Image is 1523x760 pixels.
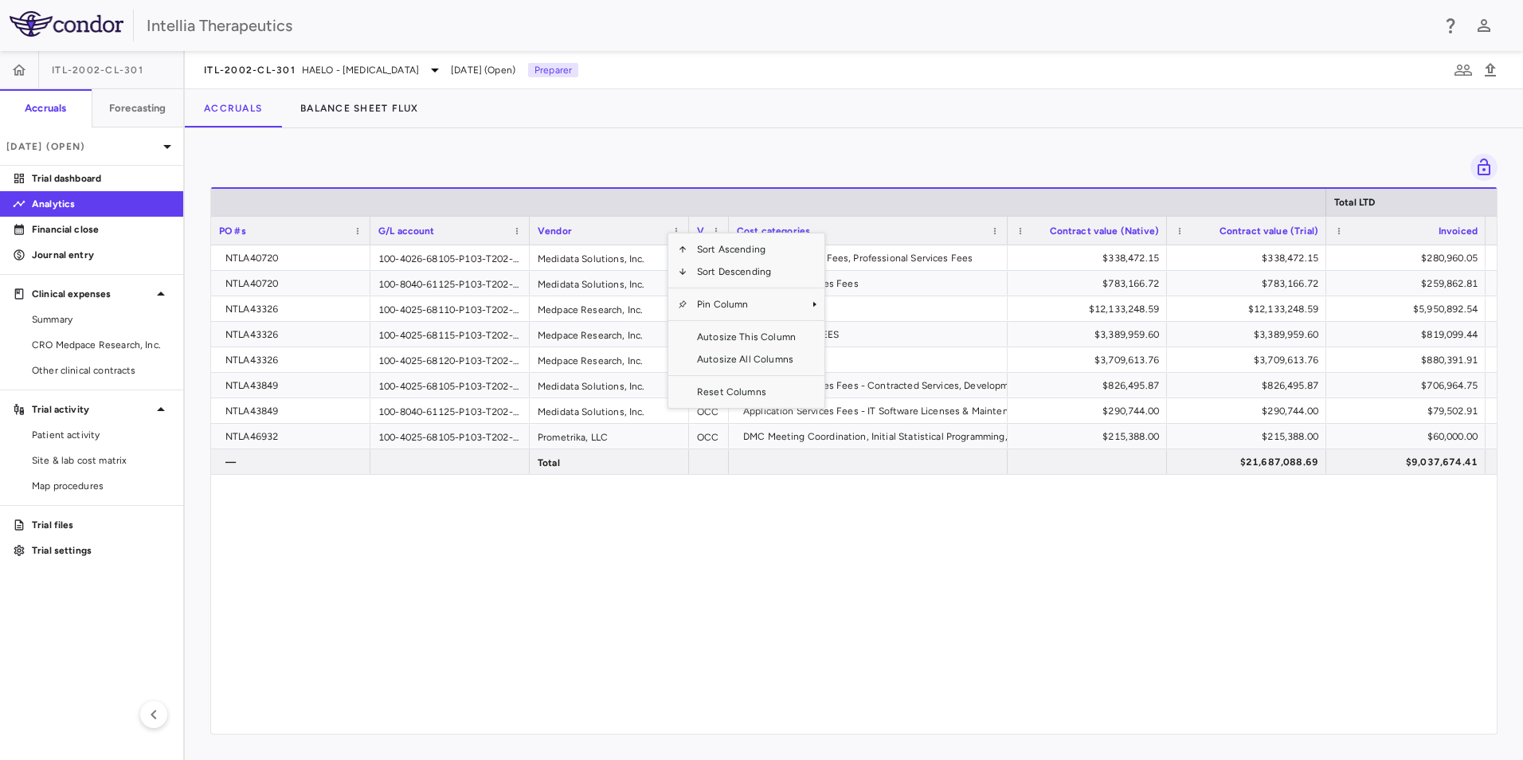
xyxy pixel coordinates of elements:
div: $290,744.00 [1022,398,1159,424]
p: Preparer [528,63,578,77]
div: 100-4025-68110-P103-T202-000-F000-F0000-CLN001 [370,296,530,321]
div: $9,037,674.41 [1341,449,1478,475]
span: ITL-2002-CL-301 [204,64,296,76]
div: $880,391.91 [1341,347,1478,373]
div: 100-8040-61125-P103-T202-000-F000-F0000-F00000 [370,271,530,296]
div: Managed Services Fees, Professional Services Fees [743,245,1000,271]
div: $215,388.00 [1181,424,1318,449]
div: $215,388.00 [1022,424,1159,449]
div: NTLA43326 [225,347,362,373]
div: $280,960.05 [1341,245,1478,271]
span: Contract value (Trial) [1220,225,1318,237]
span: Summary [32,312,170,327]
div: PASS_THROUGH [743,347,1000,373]
p: Trial files [32,518,170,532]
span: Site & lab cost matrix [32,453,170,468]
div: Application Services Fees [743,271,1000,296]
h6: Forecasting [109,101,166,116]
p: Journal entry [32,248,170,262]
div: DIRECT_FEES [743,296,1000,322]
div: $3,389,959.60 [1181,322,1318,347]
span: Autosize All Columns [687,348,805,370]
div: $12,133,248.59 [1181,296,1318,322]
div: $290,744.00 [1181,398,1318,424]
span: HAELO - [MEDICAL_DATA] [302,63,419,77]
div: Prometrika, LLC [530,424,689,449]
div: $826,495.87 [1022,373,1159,398]
div: $783,166.72 [1181,271,1318,296]
div: 100-4025-68120-P103-T202-000-F000-F0000-CLN003 [370,347,530,372]
div: NTLA43849 [225,398,362,424]
div: 100-8040-61125-P103-T202-000-F000-F0000-F00000 [370,398,530,423]
div: $3,709,613.76 [1181,347,1318,373]
p: Trial activity [32,402,151,417]
div: NTLA43326 [225,296,362,322]
span: Vendor type [697,225,707,237]
div: $5,950,892.54 [1341,296,1478,322]
span: Autosize This Column [687,326,805,348]
p: Trial dashboard [32,171,170,186]
div: $819,099.44 [1341,322,1478,347]
span: Sort Descending [687,261,805,283]
span: Map procedures [32,479,170,493]
div: $338,472.15 [1181,245,1318,271]
div: $3,709,613.76 [1022,347,1159,373]
div: $338,472.15 [1022,245,1159,271]
div: Medidata Solutions, Inc. [530,398,689,423]
div: $259,862.81 [1341,271,1478,296]
div: NTLA40720 [225,245,362,271]
span: ITL-2002-CL-301 [52,64,143,76]
div: $60,000.00 [1341,424,1478,449]
div: 100-4026-68105-P103-T202-000-F000-F0000-CLN007 [370,245,530,270]
span: CRO Medpace Research, Inc. [32,338,170,352]
span: Invoiced [1439,225,1478,237]
span: G/L account [378,225,435,237]
div: OCC [689,398,729,423]
div: NTLA40720 [225,271,362,296]
p: Analytics [32,197,170,211]
button: Balance Sheet Flux [281,89,438,127]
div: Column Menu [668,233,825,409]
button: Accruals [185,89,281,127]
div: INVESTIGATOR_FEES [743,322,1000,347]
span: Cost categories [737,225,810,237]
h6: Accruals [25,101,66,116]
span: Pin Column [687,293,805,315]
img: logo-full-SnFGN8VE.png [10,11,123,37]
div: $12,133,248.59 [1022,296,1159,322]
div: NTLA46932 [225,424,362,449]
div: 100-4025-68105-P103-T202-000-F000-F0000-CLN007 [370,373,530,398]
div: Medidata Solutions, Inc. [530,271,689,296]
div: Medidata Solutions, Inc. [530,245,689,270]
span: Total LTD [1334,197,1375,208]
div: Total [530,449,689,474]
div: — [225,449,362,475]
div: Medpace Research, Inc. [530,347,689,372]
p: Trial settings [32,543,170,558]
span: Patient activity [32,428,170,442]
span: Other clinical contracts [32,363,170,378]
div: 100-4025-68115-P103-T202-000-F000-F0000-CLN002 [370,322,530,347]
div: 100-4025-68105-P103-T202-000-F000-F0000-CLN009 [370,424,530,449]
p: [DATE] (Open) [6,139,158,154]
span: Sort Ascending [687,238,805,261]
p: Financial close [32,222,170,237]
div: NTLA43849 [225,373,362,398]
div: Intellia Therapeutics [147,14,1431,37]
div: $826,495.87 [1181,373,1318,398]
div: $783,166.72 [1022,271,1159,296]
div: Medpace Research, Inc. [530,296,689,321]
span: Vendor [538,225,572,237]
div: $706,964.75 [1341,373,1478,398]
span: Contract value (Native) [1050,225,1159,237]
span: PO #s [219,225,246,237]
div: NTLA43326 [225,322,362,347]
div: OCC [689,424,729,449]
div: Medidata Solutions, Inc. [530,373,689,398]
span: [DATE] (Open) [451,63,515,77]
span: Reset Columns [687,381,805,403]
div: $21,687,088.69 [1181,449,1318,475]
div: Medpace Research, Inc. [530,322,689,347]
div: $3,389,959.60 [1022,322,1159,347]
div: Application Services Fees - IT Software Licenses & Maintenance [743,398,1029,424]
